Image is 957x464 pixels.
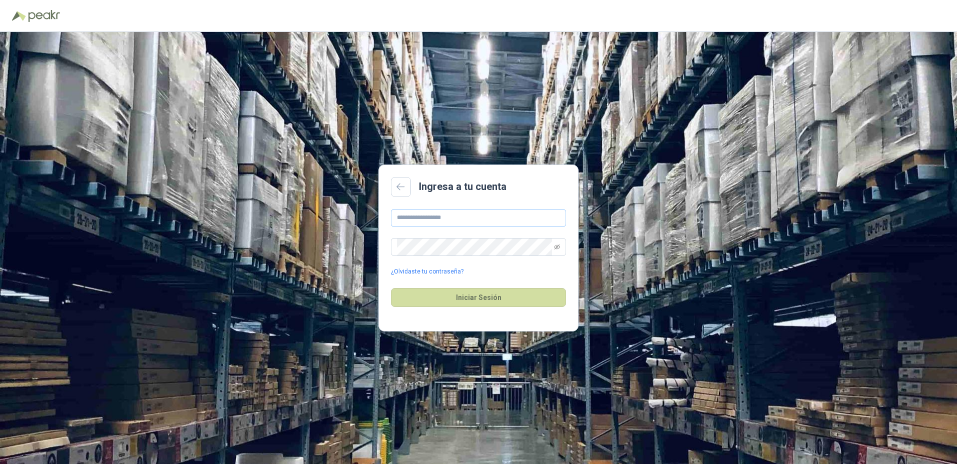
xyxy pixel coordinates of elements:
h2: Ingresa a tu cuenta [419,179,507,194]
img: Logo [12,11,26,21]
span: eye-invisible [554,244,560,250]
a: ¿Olvidaste tu contraseña? [391,267,463,276]
img: Peakr [28,10,60,22]
button: Iniciar Sesión [391,288,566,307]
